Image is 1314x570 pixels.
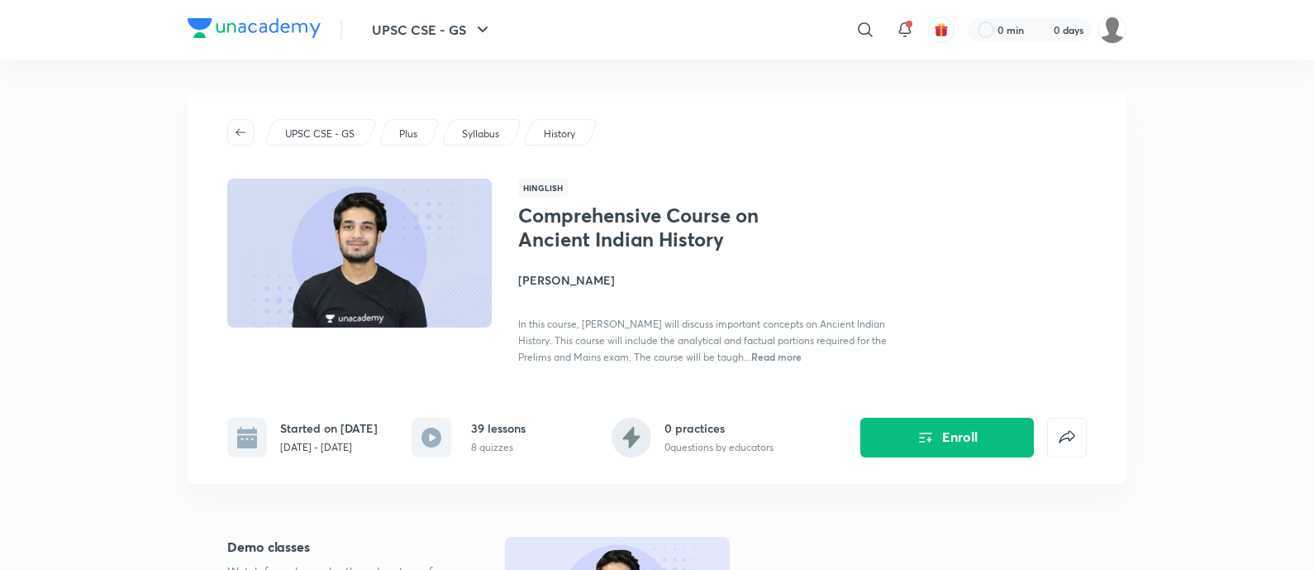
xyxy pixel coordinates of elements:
[518,204,788,251] h1: Comprehensive Course on Ancient Indian History
[462,127,499,141] p: Syllabus
[362,13,502,46] button: UPSC CSE - GS
[664,419,774,437] h6: 0 practices
[471,419,526,437] h6: 39 lessons
[399,127,417,141] p: Plus
[188,18,321,38] img: Company Logo
[518,271,888,289] h4: [PERSON_NAME]
[459,127,502,141] a: Syllabus
[280,419,378,437] h6: Started on [DATE]
[1034,22,1050,38] img: streak
[1047,418,1087,457] button: false
[751,350,802,363] span: Read more
[518,318,887,363] span: In this course, [PERSON_NAME] will discuss important concepts on Ancient Indian History. This cou...
[928,17,955,43] button: avatar
[225,177,494,329] img: Thumbnail
[285,127,355,141] p: UPSC CSE - GS
[541,127,578,141] a: History
[283,127,358,141] a: UPSC CSE - GS
[1098,16,1126,44] img: Piali K
[934,22,949,37] img: avatar
[664,440,774,455] p: 0 questions by educators
[397,127,421,141] a: Plus
[544,127,575,141] p: History
[280,440,378,455] p: [DATE] - [DATE]
[227,537,452,557] h5: Demo classes
[188,18,321,42] a: Company Logo
[860,418,1034,457] button: Enroll
[518,179,568,197] span: Hinglish
[471,440,526,455] p: 8 quizzes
